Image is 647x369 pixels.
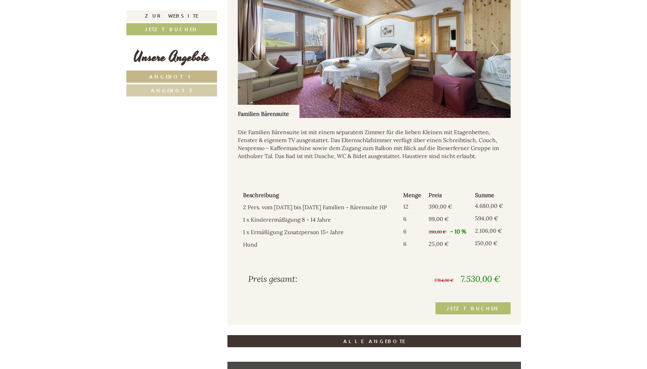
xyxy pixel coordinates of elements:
[243,238,401,250] td: Hund
[472,225,505,238] td: 2.106,00 €
[149,73,194,80] span: Angebot 1
[238,128,511,160] p: Die Familien Bärensuite ist mit einem separatem Zimmer für die lieben Kleinen mit Etagenbetten, F...
[429,203,452,210] span: 390,00 €
[243,190,401,201] th: Beschreibung
[250,41,257,58] button: Previous
[429,215,449,222] span: 99,00 €
[243,213,401,225] td: 1 x Kinderermäßigung 8 - 14 Jahre
[401,201,426,213] td: 12
[401,225,426,238] td: 6
[426,190,472,201] th: Preis
[401,238,426,250] td: 6
[227,335,521,347] a: ALLE ANGEBOTE
[429,229,446,234] span: 390,00 €
[472,201,505,213] td: 4.680,00 €
[491,41,498,58] button: Next
[450,228,466,235] span: - 10 %
[461,274,500,284] span: 7.530,00 €
[429,240,449,247] span: 25,00 €
[243,273,374,285] div: Preis gesamt:
[151,87,192,94] span: Angebot 2
[238,105,299,118] div: Familien Bärensuite
[401,213,426,225] td: 6
[401,190,426,201] th: Menge
[435,302,511,314] a: Jetzt buchen
[472,213,505,225] td: 594,00 €
[472,190,505,201] th: Summe
[243,201,401,213] td: 2 Pers. vom [DATE] bis [DATE] Familien - Bärensuite HP
[434,278,453,283] span: 7.764,00 €
[243,225,401,238] td: 1 x Ermäßigung Zusatzperson 15+ Jahre
[126,23,217,35] a: Jetzt buchen
[126,10,217,21] a: Zur Website
[126,47,217,67] div: Unsere Angebote
[472,238,505,250] td: 150,00 €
